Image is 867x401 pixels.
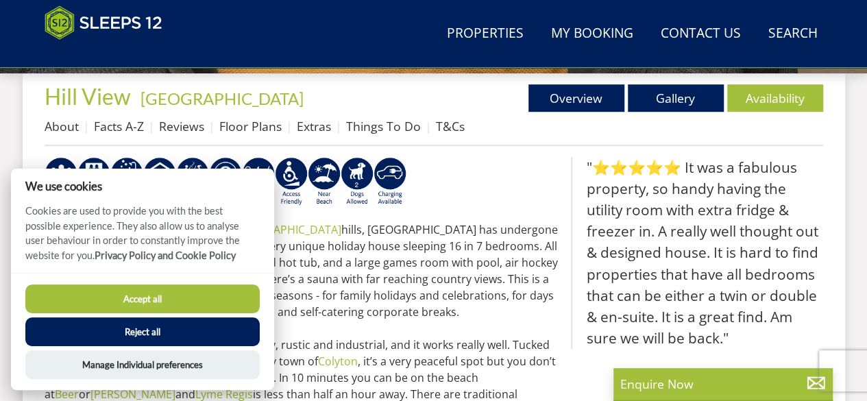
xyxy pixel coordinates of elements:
[297,118,331,134] a: Extras
[38,48,182,60] iframe: Customer reviews powered by Trustpilot
[45,118,79,134] a: About
[11,204,274,273] p: Cookies are used to provide you with the best possible experience. They also allow us to analyse ...
[441,19,529,49] a: Properties
[95,250,236,261] a: Privacy Policy and Cookie Policy
[77,157,110,206] img: AD_4nXfpvCopSjPgFbrTpZ4Gb7z5vnaH8jAbqJolZQMpS62V5cqRSJM9TeuVSL7bGYE6JfFcU1DuF4uSwvi9kHIO1tFmPipW4...
[143,157,176,206] img: AD_4nXei2dp4L7_L8OvME76Xy1PUX32_NMHbHVSts-g-ZAVb8bILrMcUKZI2vRNdEqfWP017x6NFeUMZMqnp0JYknAB97-jDN...
[209,157,242,206] img: AD_4nXdrZMsjcYNLGsKuA84hRzvIbesVCpXJ0qqnwZoX5ch9Zjv73tWe4fnFRs2gJ9dSiUubhZXckSJX_mqrZBmYExREIfryF...
[571,157,823,350] blockquote: "⭐⭐⭐⭐⭐ It was a fabulous property, so handy having the utility room with extra fridge & freezer i...
[318,354,358,369] a: Colyton
[25,350,260,379] button: Manage Individual preferences
[45,83,135,110] a: Hill View
[94,118,144,134] a: Facts A-Z
[620,375,826,393] p: Enquire Now
[308,157,341,206] img: AD_4nXe7lJTbYb9d3pOukuYsm3GQOjQ0HANv8W51pVFfFFAC8dZrqJkVAnU455fekK_DxJuzpgZXdFqYqXRzTpVfWE95bX3Bz...
[232,222,341,237] a: [GEOGRAPHIC_DATA]
[242,157,275,206] img: AD_4nXeUnLxUhQNc083Qf4a-s6eVLjX_ttZlBxbnREhztiZs1eT9moZ8e5Fzbx9LK6K9BfRdyv0AlCtKptkJvtknTFvAhI3RM...
[628,84,724,112] a: Gallery
[219,118,282,134] a: Floor Plans
[341,157,374,206] img: AD_4nXe7_8LrJK20fD9VNWAdfykBvHkWcczWBt5QOadXbvIwJqtaRaRf-iI0SeDpMmH1MdC9T1Vy22FMXzzjMAvSuTB5cJ7z5...
[436,118,465,134] a: T&Cs
[110,157,143,206] img: AD_4nXc7v8066F75GJqg0gy7sTqn0JW48mqyL6X7NWazcul8MHp8X2iqbpLLKQcZ0AqmdoadAzXr8L2vH67m_vvBqWftIVaFn...
[763,19,823,49] a: Search
[25,284,260,313] button: Accept all
[655,19,746,49] a: Contact Us
[176,157,209,206] img: AD_4nXcpX5uDwed6-YChlrI2BYOgXwgg3aqYHOhRm0XfZB-YtQW2NrmeCr45vGAfVKUq4uWnc59ZmEsEzoF5o39EWARlT1ewO...
[141,88,304,108] a: [GEOGRAPHIC_DATA]
[727,84,823,112] a: Availability
[374,157,406,206] img: AD_4nXcnT2OPG21WxYUhsl9q61n1KejP7Pk9ESVM9x9VetD-X_UXXoxAKaMRZGYNcSGiAsmGyKm0QlThER1osyFXNLmuYOVBV...
[25,317,260,346] button: Reject all
[135,88,304,108] span: -
[275,157,308,206] img: AD_4nXe3VD57-M2p5iq4fHgs6WJFzKj8B0b3RcPFe5LKK9rgeZlFmFoaMJPsJOOJzc7Q6RMFEqsjIZ5qfEJu1txG3QLmI_2ZW...
[159,118,204,134] a: Reviews
[45,157,77,206] img: AD_4nXf2dZCTe0QE7Ng2nPlImw5UxP5t_bsblJHQgjs2SxPc0g-bjT8syckABuEEbVSSS5YbzlLCmrZLhHPgXyMQCr3GuZIB6...
[11,180,274,193] h2: We use cookies
[45,5,162,40] img: Sleeps 12
[546,19,639,49] a: My Booking
[528,84,624,112] a: Overview
[346,118,421,134] a: Things To Do
[45,83,131,110] span: Hill View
